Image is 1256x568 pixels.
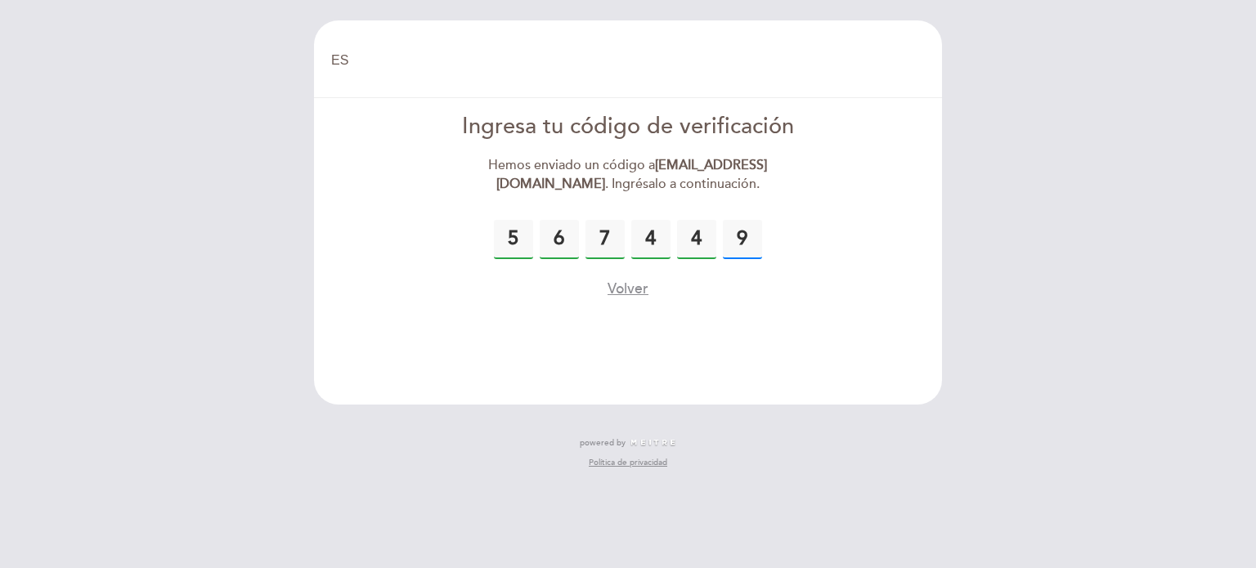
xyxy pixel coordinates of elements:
input: 0 [494,220,533,259]
input: 0 [723,220,762,259]
strong: [EMAIL_ADDRESS][DOMAIN_NAME] [496,157,768,192]
button: Volver [608,279,648,299]
div: Hemos enviado un código a . Ingrésalo a continuación. [441,156,816,194]
a: Política de privacidad [589,457,667,468]
img: MEITRE [630,439,676,447]
span: powered by [580,437,626,449]
a: powered by [580,437,676,449]
input: 0 [540,220,579,259]
input: 0 [585,220,625,259]
input: 0 [631,220,671,259]
div: Ingresa tu código de verificación [441,111,816,143]
input: 0 [677,220,716,259]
